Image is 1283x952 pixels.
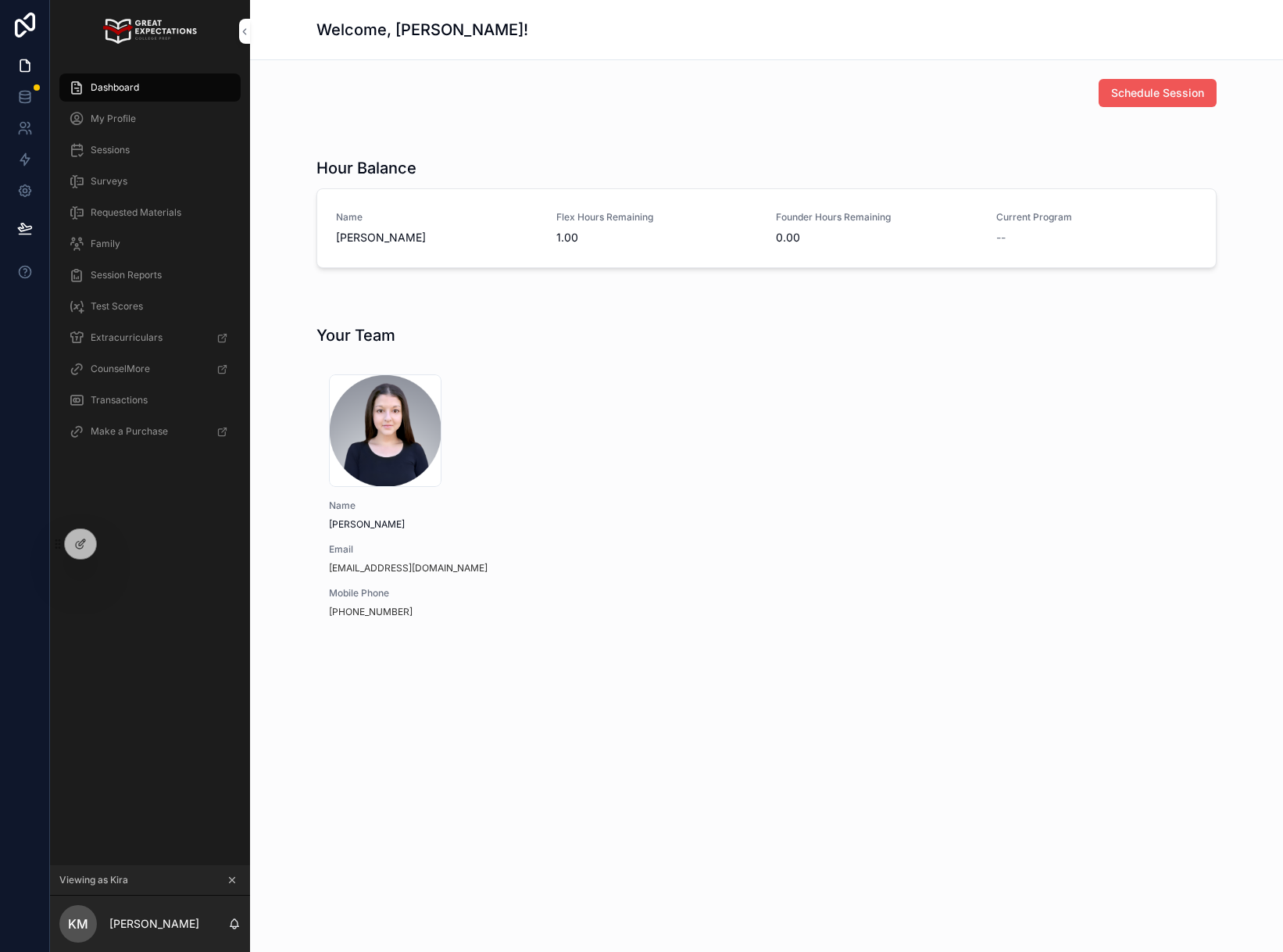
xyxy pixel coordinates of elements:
[91,331,163,344] span: Extracurriculars
[59,874,128,886] span: Viewing as Kira
[91,113,136,125] span: My Profile
[776,211,977,224] span: Founder Hours Remaining
[776,230,977,245] span: 0.00
[59,292,241,320] a: Test Scores
[59,324,241,352] a: Extracurriculars
[50,63,250,466] div: scrollable content
[329,543,604,556] span: Email
[1111,85,1204,101] span: Schedule Session
[91,238,120,250] span: Family
[329,587,604,599] span: Mobile Phone
[1099,79,1217,107] button: Schedule Session
[59,386,241,414] a: Transactions
[316,157,416,179] h1: Hour Balance
[91,300,143,313] span: Test Scores
[556,230,758,245] span: 1.00
[329,562,488,574] a: [EMAIL_ADDRESS][DOMAIN_NAME]
[996,230,1006,245] span: --
[109,916,199,932] p: [PERSON_NAME]
[556,211,758,224] span: Flex Hours Remaining
[91,363,150,375] span: CounselMore
[91,206,181,219] span: Requested Materials
[59,73,241,102] a: Dashboard
[91,269,162,281] span: Session Reports
[59,230,241,258] a: Family
[59,417,241,446] a: Make a Purchase
[336,211,538,224] span: Name
[59,105,241,133] a: My Profile
[91,175,127,188] span: Surveys
[336,230,538,245] span: [PERSON_NAME]
[59,136,241,164] a: Sessions
[329,518,604,531] span: [PERSON_NAME]
[59,199,241,227] a: Requested Materials
[329,499,604,512] span: Name
[316,324,395,346] h1: Your Team
[68,914,88,933] span: KM
[103,19,196,44] img: App logo
[91,81,139,94] span: Dashboard
[996,211,1198,224] span: Current Program
[91,425,168,438] span: Make a Purchase
[59,355,241,383] a: CounselMore
[91,144,130,156] span: Sessions
[59,261,241,289] a: Session Reports
[316,19,528,41] h1: Welcome, [PERSON_NAME]!
[329,606,413,618] a: [PHONE_NUMBER]
[59,167,241,195] a: Surveys
[91,394,148,406] span: Transactions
